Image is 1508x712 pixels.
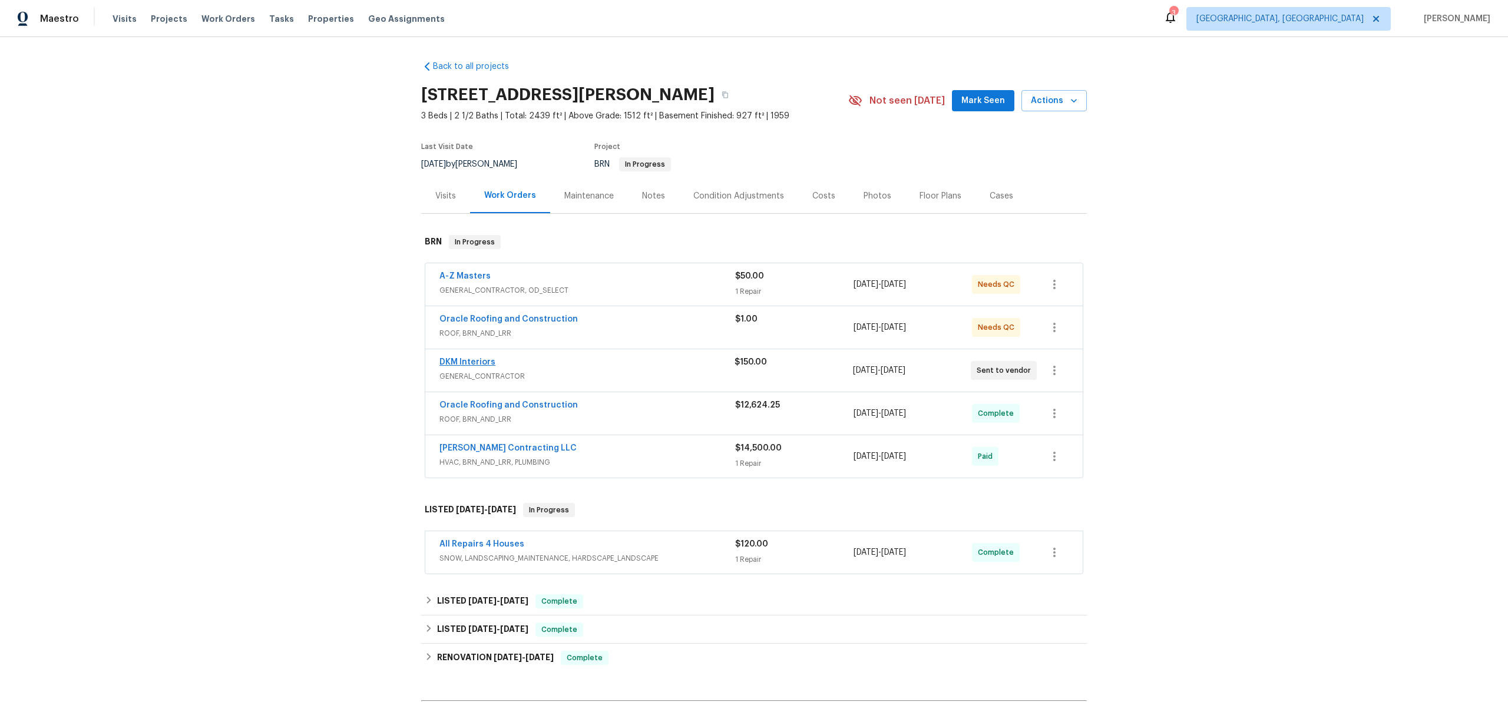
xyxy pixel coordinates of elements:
[735,315,758,323] span: $1.00
[977,365,1036,376] span: Sent to vendor
[468,625,528,633] span: -
[1031,94,1077,108] span: Actions
[537,624,582,635] span: Complete
[952,90,1014,112] button: Mark Seen
[421,615,1087,644] div: LISTED [DATE]-[DATE]Complete
[439,401,578,409] a: Oracle Roofing and Construction
[978,408,1018,419] span: Complete
[735,458,854,469] div: 1 Repair
[978,547,1018,558] span: Complete
[450,236,500,248] span: In Progress
[439,327,735,339] span: ROOF, BRN_AND_LRR
[1196,13,1364,25] span: [GEOGRAPHIC_DATA], [GEOGRAPHIC_DATA]
[853,365,905,376] span: -
[735,401,780,409] span: $12,624.25
[269,15,294,23] span: Tasks
[437,594,528,608] h6: LISTED
[961,94,1005,108] span: Mark Seen
[439,413,735,425] span: ROOF, BRN_AND_LRR
[1419,13,1490,25] span: [PERSON_NAME]
[978,279,1019,290] span: Needs QC
[853,366,878,375] span: [DATE]
[854,279,906,290] span: -
[308,13,354,25] span: Properties
[421,110,848,122] span: 3 Beds | 2 1/2 Baths | Total: 2439 ft² | Above Grade: 1512 ft² | Basement Finished: 927 ft² | 1959
[40,13,79,25] span: Maestro
[854,451,906,462] span: -
[881,409,906,418] span: [DATE]
[812,190,835,202] div: Costs
[113,13,137,25] span: Visits
[439,456,735,468] span: HVAC, BRN_AND_LRR, PLUMBING
[456,505,484,514] span: [DATE]
[1169,7,1178,19] div: 3
[421,157,531,171] div: by [PERSON_NAME]
[468,625,497,633] span: [DATE]
[854,548,878,557] span: [DATE]
[151,13,187,25] span: Projects
[715,84,736,105] button: Copy Address
[990,190,1013,202] div: Cases
[500,597,528,605] span: [DATE]
[978,451,997,462] span: Paid
[439,284,735,296] span: GENERAL_CONTRACTOR, OD_SELECT
[421,61,534,72] a: Back to all projects
[421,223,1087,261] div: BRN In Progress
[735,554,854,565] div: 1 Repair
[854,322,906,333] span: -
[854,280,878,289] span: [DATE]
[421,160,446,168] span: [DATE]
[368,13,445,25] span: Geo Assignments
[421,89,715,101] h2: [STREET_ADDRESS][PERSON_NAME]
[494,653,522,661] span: [DATE]
[735,358,767,366] span: $150.00
[864,190,891,202] div: Photos
[439,358,495,366] a: DKM Interiors
[854,323,878,332] span: [DATE]
[488,505,516,514] span: [DATE]
[881,548,906,557] span: [DATE]
[537,595,582,607] span: Complete
[594,160,671,168] span: BRN
[562,652,607,664] span: Complete
[735,540,768,548] span: $120.00
[869,95,945,107] span: Not seen [DATE]
[881,366,905,375] span: [DATE]
[468,597,528,605] span: -
[854,408,906,419] span: -
[620,161,670,168] span: In Progress
[881,452,906,461] span: [DATE]
[439,272,491,280] a: A-Z Masters
[494,653,554,661] span: -
[425,503,516,517] h6: LISTED
[978,322,1019,333] span: Needs QC
[920,190,961,202] div: Floor Plans
[439,444,577,452] a: [PERSON_NAME] Contracting LLC
[881,280,906,289] span: [DATE]
[881,323,906,332] span: [DATE]
[735,444,782,452] span: $14,500.00
[439,370,735,382] span: GENERAL_CONTRACTOR
[500,625,528,633] span: [DATE]
[693,190,784,202] div: Condition Adjustments
[201,13,255,25] span: Work Orders
[524,504,574,516] span: In Progress
[525,653,554,661] span: [DATE]
[642,190,665,202] div: Notes
[421,143,473,150] span: Last Visit Date
[735,272,764,280] span: $50.00
[1021,90,1087,112] button: Actions
[421,587,1087,615] div: LISTED [DATE]-[DATE]Complete
[735,286,854,297] div: 1 Repair
[854,409,878,418] span: [DATE]
[854,547,906,558] span: -
[439,540,524,548] a: All Repairs 4 Houses
[439,552,735,564] span: SNOW, LANDSCAPING_MAINTENANCE, HARDSCAPE_LANDSCAPE
[421,491,1087,529] div: LISTED [DATE]-[DATE]In Progress
[421,644,1087,672] div: RENOVATION [DATE]-[DATE]Complete
[425,235,442,249] h6: BRN
[437,622,528,637] h6: LISTED
[456,505,516,514] span: -
[484,190,536,201] div: Work Orders
[439,315,578,323] a: Oracle Roofing and Construction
